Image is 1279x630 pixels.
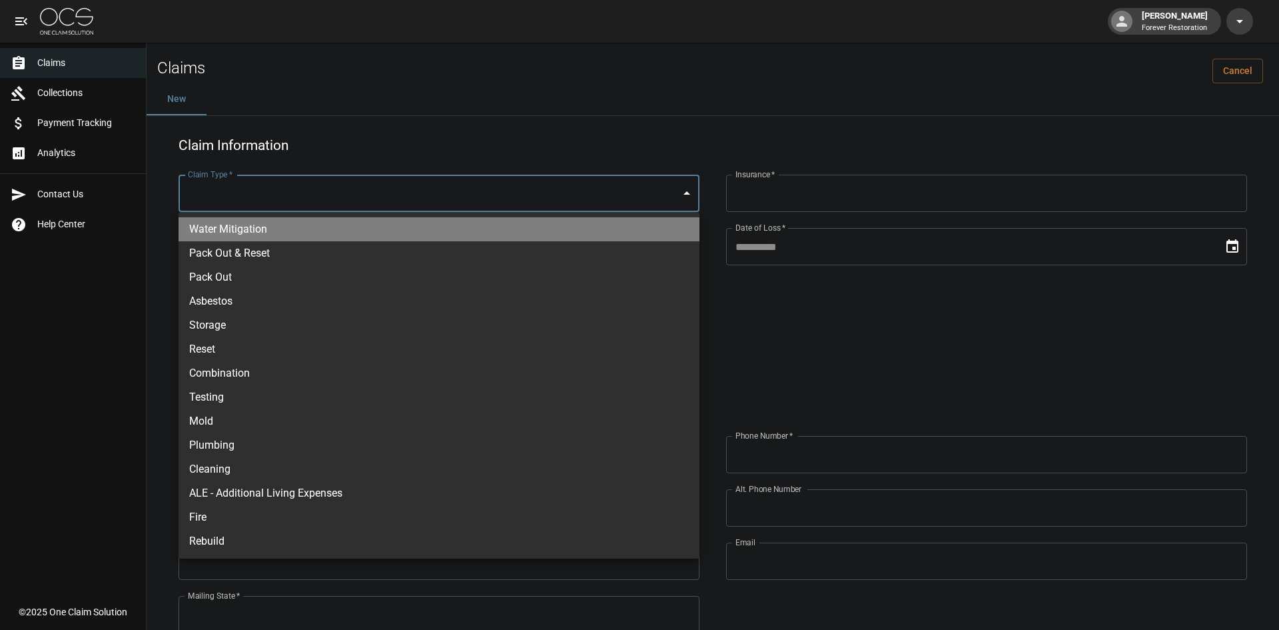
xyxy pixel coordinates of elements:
[179,457,699,481] li: Cleaning
[179,529,699,553] li: Rebuild
[179,433,699,457] li: Plumbing
[179,217,699,241] li: Water Mitigation
[179,289,699,313] li: Asbestos
[179,481,699,505] li: ALE - Additional Living Expenses
[179,361,699,385] li: Combination
[179,313,699,337] li: Storage
[179,337,699,361] li: Reset
[179,409,699,433] li: Mold
[179,241,699,265] li: Pack Out & Reset
[179,265,699,289] li: Pack Out
[179,385,699,409] li: Testing
[179,505,699,529] li: Fire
